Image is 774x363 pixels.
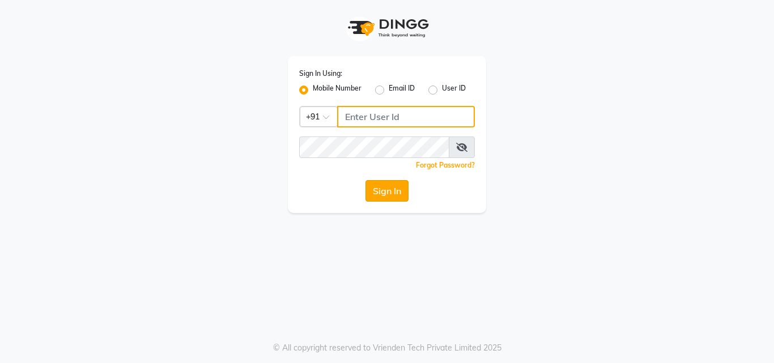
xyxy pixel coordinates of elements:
label: Mobile Number [313,83,362,97]
input: Username [299,136,449,158]
a: Forgot Password? [416,161,475,169]
label: Email ID [389,83,415,97]
label: User ID [442,83,466,97]
img: logo1.svg [342,11,432,45]
label: Sign In Using: [299,69,342,79]
input: Username [337,106,475,127]
button: Sign In [365,180,409,202]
